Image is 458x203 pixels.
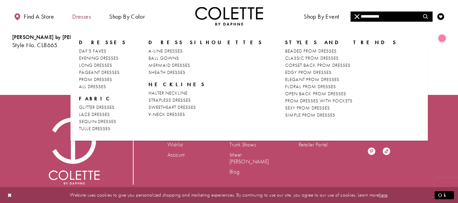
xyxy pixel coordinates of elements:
a: ELEGANT PROM DRESSES [285,76,397,83]
span: PROM DRESSES [79,76,112,82]
a: Visit Colette by Daphne Homepage [49,118,100,185]
span: ALL DRESSES [79,83,106,89]
span: SEXY PROM DRESSES [285,105,330,111]
a: CORSET BACK PROM DRESSES [285,62,397,69]
a: SWEETHEART DRESSES [148,104,263,111]
span: [PERSON_NAME] by [PERSON_NAME] [12,34,104,41]
span: STYLES AND TRENDS [285,39,397,46]
a: SHEATH DRESSES [148,69,263,76]
span: Shop By Event [304,13,339,20]
span: BEADED PROM DRESSES [285,48,337,54]
a: Wishlist [167,141,183,148]
span: DRESS SILHOUETTES [148,39,263,46]
span: SWEETHEART DRESSES [148,104,196,110]
span: GLITTER DRESSES [79,104,115,110]
a: SEXY PROM DRESSES [285,104,397,111]
a: OPEN BACK PROM DRESSES [285,90,397,97]
a: SIMPLE PROM DRESSES [285,111,397,119]
span: TULLE DRESSES [79,125,111,131]
span: PAGEANT DRESSES [79,69,120,75]
a: Visit our TikTok - Opens in new tab [382,147,391,156]
span: FABRIC [79,95,126,102]
a: Meet the designer [356,7,406,25]
span: Dresses [79,39,126,46]
span: CORSET BACK PROM DRESSES [285,62,351,68]
span: Dresses [71,7,93,25]
span: Shop by color [109,13,145,20]
a: SEQUIN DRESSES [79,118,126,125]
span: ELEGANT PROM DRESSES [285,76,339,82]
a: PAGEANT DRESSES [79,69,126,76]
div: Colette by Daphne Style No. CL8665 [12,34,104,48]
a: Account [167,151,185,158]
a: TULLE DRESSES [79,125,126,132]
a: STRAPLESS DRESSES [148,97,263,104]
span: LACE DRESSES [79,111,110,117]
span: STRAPLESS DRESSES [148,97,191,103]
a: Check Wishlist [436,7,446,25]
span: OPEN BACK PROM DRESSES [285,90,346,97]
a: ALL DRESSES [79,83,126,90]
a: BALL GOWNS [148,55,263,62]
span: LONG DRESSES [79,62,112,68]
a: Visit Home Page [195,7,263,25]
button: Submit Dialog [435,191,454,199]
a: HALTER NECKLINE [148,89,263,97]
a: EVENING DRESSES [79,55,126,62]
span: EDGY PROM DRESSES [285,69,332,75]
a: Blog [230,168,239,175]
span: A-LINE DRESSES [148,48,183,54]
a: A-LINE DRESSES [148,47,263,55]
a: Trunk Shows [230,141,256,148]
a: Find a store [12,7,56,25]
p: Website uses cookies to give you personalized shopping and marketing experiences. By continuing t... [49,190,409,200]
div: Search form [351,12,433,22]
span: FLORAL PROM DRESSES [285,83,336,89]
span: HALTER NECKLINE [148,90,187,96]
span: SIMPLE PROM DRESSES [285,112,335,118]
a: LACE DRESSES [79,111,126,118]
span: SHEATH DRESSES [148,69,185,75]
a: LONG DRESSES [79,62,126,69]
span: DAF'S FAVES [79,48,106,54]
a: Toggle search [421,7,431,25]
a: V-NECK DRESSES [148,111,263,118]
a: GLITTER DRESSES [79,104,126,111]
a: Visit our Pinterest - Opens in new tab [367,147,376,156]
a: MERMAID DRESSES [148,62,263,69]
button: Submit Search [419,12,432,22]
a: EDGY PROM DRESSES [285,69,397,76]
span: BALL GOWNS [148,55,179,61]
button: Close Search [351,12,364,22]
span: Shop by color [107,7,146,25]
span: NECKLINES [148,81,263,88]
a: Retailer Portal [299,141,328,148]
i: Cotton Candy [438,34,446,42]
span: EVENING DRESSES [79,55,119,61]
a: BEADED PROM DRESSES [285,47,397,55]
a: CLASSIC PROM DRESSES [285,55,397,62]
a: PROM DRESSES [79,76,126,83]
span: Shop By Event [302,7,341,25]
span: SEQUIN DRESSES [79,118,116,124]
button: Close Dialog [4,189,16,201]
span: Find a store [24,13,54,20]
a: here [379,191,387,198]
a: DAF'S FAVES [79,47,126,55]
span: MERMAID DRESSES [148,62,190,68]
img: Colette by Daphne [195,7,263,25]
a: PROM DRESSES WITH POCKETS [285,97,397,104]
span: V-NECK DRESSES [148,111,185,117]
span: PROM DRESSES WITH POCKETS [285,98,353,104]
a: Meet [PERSON_NAME] [230,151,269,165]
span: NECKLINES [148,81,205,88]
ul: Follow us [364,128,401,160]
a: FLORAL PROM DRESSES [285,83,397,90]
span: Style No. CL8665 [12,41,58,49]
input: Search [351,12,432,22]
span: FABRIC [79,95,113,102]
span: Dresses [72,13,91,20]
